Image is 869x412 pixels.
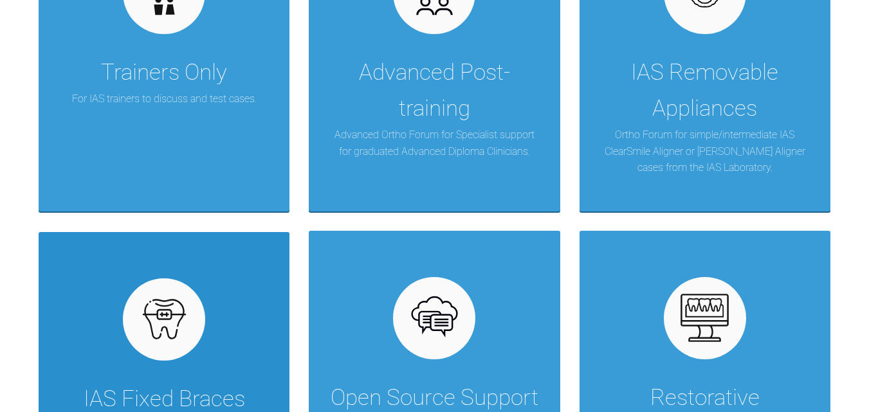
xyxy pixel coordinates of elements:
[599,127,811,176] p: Ortho Forum for simple/intermediate IAS ClearSmile Aligner or [PERSON_NAME] Aligner cases from th...
[328,55,540,127] div: Advanced Post-training
[599,55,811,127] div: IAS Removable Appliances
[328,127,540,159] p: Advanced Ortho Forum for Specialist support for graduated Advanced Diploma Clinicians.
[140,294,189,344] img: fixed.9f4e6236.svg
[680,293,729,343] img: restorative.65e8f6b6.svg
[410,293,459,343] img: opensource.6e495855.svg
[101,55,227,91] div: Trainers Only
[72,91,257,107] p: For IAS trainers to discuss and test cases.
